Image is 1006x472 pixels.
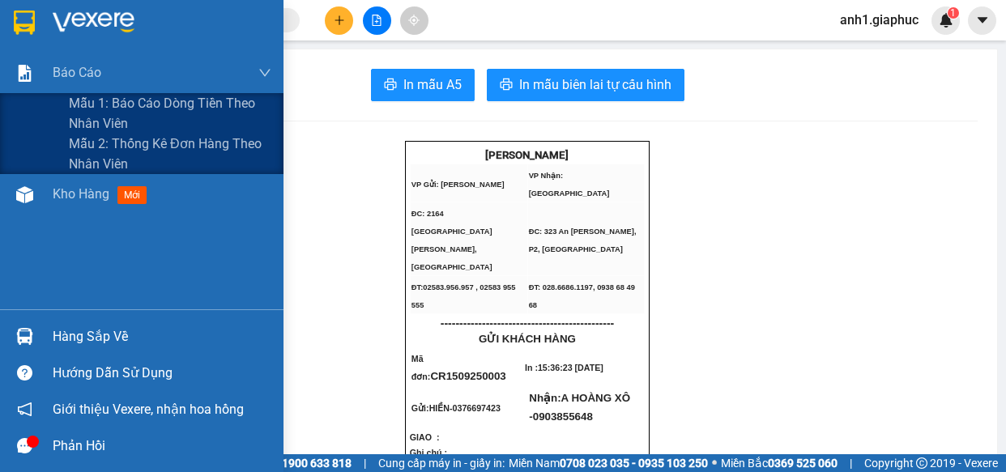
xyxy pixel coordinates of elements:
span: ---------------------------------------------- [441,317,614,330]
span: ⚪️ [712,460,717,466]
strong: 0369 525 060 [768,457,838,470]
span: Mẫu 1: Báo cáo dòng tiền theo nhân viên [69,93,271,134]
img: warehouse-icon [16,186,33,203]
img: icon-new-feature [939,13,953,28]
span: 0376697423 [453,403,501,413]
span: Mẫu 2: Thống kê đơn hàng theo nhân viên [69,134,271,174]
span: A HOÀNG XÔ - [529,392,630,423]
span: file-add [371,15,382,26]
span: Cung cấp máy in - giấy in: [378,454,505,472]
span: Nhận: [529,392,630,423]
button: printerIn mẫu biên lai tự cấu hình [487,69,684,101]
span: | [850,454,852,472]
span: ĐT:02583.956.957 , 02583 955 555 [411,283,516,309]
span: VP Gửi: [PERSON_NAME] [411,181,505,189]
span: copyright [916,457,927,469]
span: aim [408,15,420,26]
img: solution-icon [16,65,33,82]
span: Báo cáo [53,62,101,83]
img: warehouse-icon [16,328,33,345]
span: Mã đơn [411,354,428,381]
span: : [428,372,506,381]
span: printer [500,78,513,93]
span: Miền Bắc [721,454,838,472]
span: message [17,438,32,453]
span: printer [384,78,397,93]
span: Gửi: [411,403,501,413]
span: CR1509250003 [430,370,505,382]
button: aim [400,6,428,35]
img: logo-vxr [14,11,35,35]
span: GIAO : [410,432,463,442]
span: ĐC: 323 An [PERSON_NAME], P2, [GEOGRAPHIC_DATA] [529,227,637,253]
strong: [PERSON_NAME] [485,149,569,161]
span: - [450,403,501,413]
button: plus [325,6,353,35]
span: ĐC: 2164 [GEOGRAPHIC_DATA][PERSON_NAME], [GEOGRAPHIC_DATA] [411,210,492,271]
span: plus [334,15,345,26]
div: Phản hồi [53,434,271,458]
span: In : [525,363,603,372]
span: HIỀN [429,403,450,413]
span: GỬI KHÁCH HÀNG [479,333,576,345]
span: Miền Nam [509,454,708,472]
span: VP Nhận: [GEOGRAPHIC_DATA] [529,172,610,198]
span: down [258,66,271,79]
strong: 1900 633 818 [282,457,352,470]
span: In mẫu biên lai tự cấu hình [519,74,671,95]
strong: 0708 023 035 - 0935 103 250 [560,457,708,470]
span: notification [17,402,32,417]
span: Kho hàng [53,186,109,202]
div: Hàng sắp về [53,325,271,349]
sup: 1 [948,7,959,19]
span: ĐT: 028.6686.1197, 0938 68 49 68 [529,283,635,309]
div: Hướng dẫn sử dụng [53,361,271,385]
span: caret-down [975,13,990,28]
span: anh1.giaphuc [827,10,931,30]
span: | [364,454,366,472]
span: mới [117,186,147,204]
button: caret-down [968,6,996,35]
button: printerIn mẫu A5 [371,69,475,101]
button: file-add [363,6,391,35]
span: Ghi chú : [410,448,447,457]
span: 0903855648 [533,410,593,423]
span: Giới thiệu Vexere, nhận hoa hồng [53,399,244,419]
span: question-circle [17,365,32,381]
span: 15:36:23 [DATE] [538,363,603,372]
span: In mẫu A5 [403,74,462,95]
span: 1 [950,7,956,19]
